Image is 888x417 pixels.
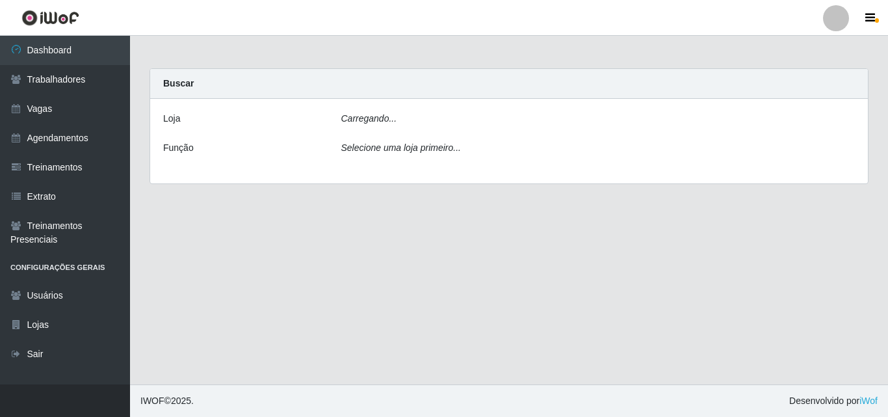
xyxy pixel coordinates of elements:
[341,142,461,153] i: Selecione uma loja primeiro...
[163,141,194,155] label: Função
[859,396,878,406] a: iWof
[789,394,878,408] span: Desenvolvido por
[341,113,397,124] i: Carregando...
[140,394,194,408] span: © 2025 .
[140,396,164,406] span: IWOF
[163,78,194,88] strong: Buscar
[163,112,180,126] label: Loja
[21,10,79,26] img: CoreUI Logo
